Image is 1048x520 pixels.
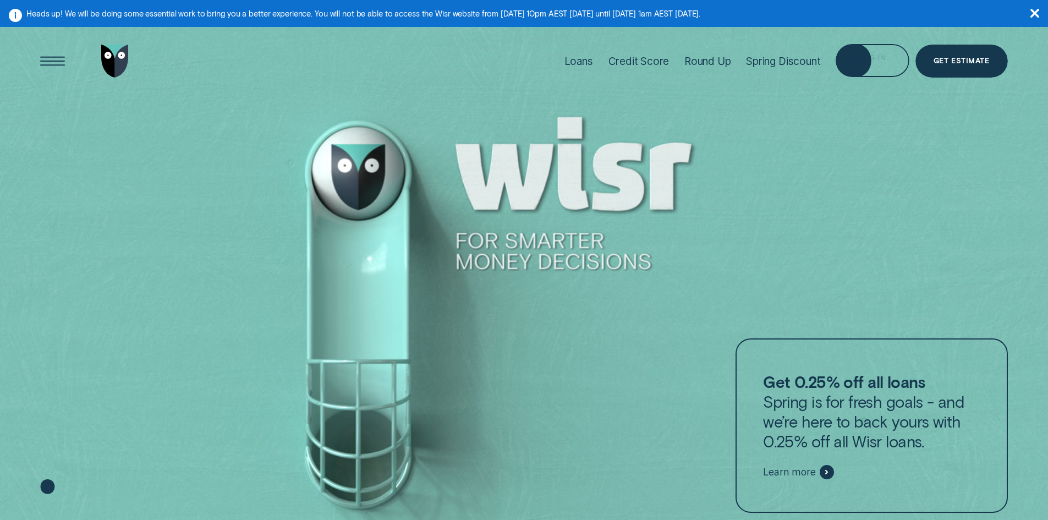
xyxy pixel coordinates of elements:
[836,44,909,77] button: Log in
[763,372,980,451] p: Spring is for fresh goals - and we’re here to back yours with 0.25% off all Wisr loans.
[763,372,925,391] strong: Get 0.25% off all loans
[736,338,1007,513] a: Get 0.25% off all loansSpring is for fresh goals - and we’re here to back yours with 0.25% off al...
[684,55,731,68] div: Round Up
[564,24,593,97] a: Loans
[608,24,670,97] a: Credit Score
[98,24,131,97] a: Go to home page
[564,55,593,68] div: Loans
[746,24,820,97] a: Spring Discount
[746,55,820,68] div: Spring Discount
[36,45,69,78] button: Open Menu
[608,55,670,68] div: Credit Score
[763,466,815,478] span: Learn more
[101,45,129,78] img: Wisr
[915,45,1008,78] a: Get Estimate
[684,24,731,97] a: Round Up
